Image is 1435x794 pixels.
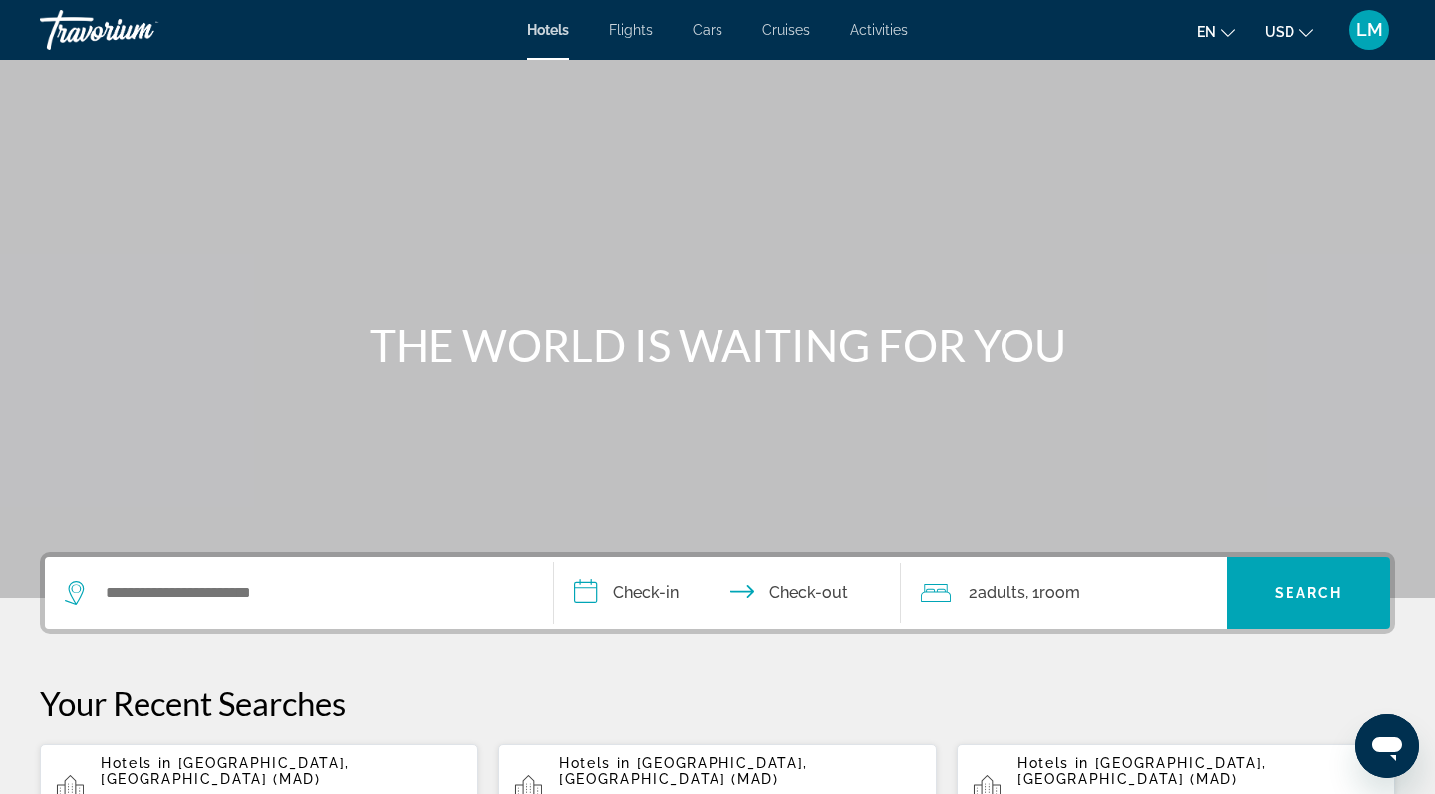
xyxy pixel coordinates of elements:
[693,22,722,38] a: Cars
[559,755,808,787] span: [GEOGRAPHIC_DATA], [GEOGRAPHIC_DATA] (MAD)
[45,557,1390,629] div: Search widget
[1197,24,1216,40] span: en
[527,22,569,38] a: Hotels
[901,557,1228,629] button: Travelers: 2 adults, 0 children
[1275,585,1342,601] span: Search
[1039,583,1080,602] span: Room
[1343,9,1395,51] button: User Menu
[559,755,631,771] span: Hotels in
[40,683,1395,723] p: Your Recent Searches
[1017,755,1089,771] span: Hotels in
[1017,755,1267,787] span: [GEOGRAPHIC_DATA], [GEOGRAPHIC_DATA] (MAD)
[101,755,350,787] span: [GEOGRAPHIC_DATA], [GEOGRAPHIC_DATA] (MAD)
[1356,20,1383,40] span: LM
[850,22,908,38] a: Activities
[762,22,810,38] a: Cruises
[1197,17,1235,46] button: Change language
[1025,579,1080,607] span: , 1
[1265,17,1313,46] button: Change currency
[344,319,1091,371] h1: THE WORLD IS WAITING FOR YOU
[609,22,653,38] a: Flights
[40,4,239,56] a: Travorium
[1227,557,1390,629] button: Search
[1355,714,1419,778] iframe: Button to launch messaging window
[554,557,901,629] button: Check in and out dates
[978,583,1025,602] span: Adults
[101,755,172,771] span: Hotels in
[1265,24,1294,40] span: USD
[969,579,1025,607] span: 2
